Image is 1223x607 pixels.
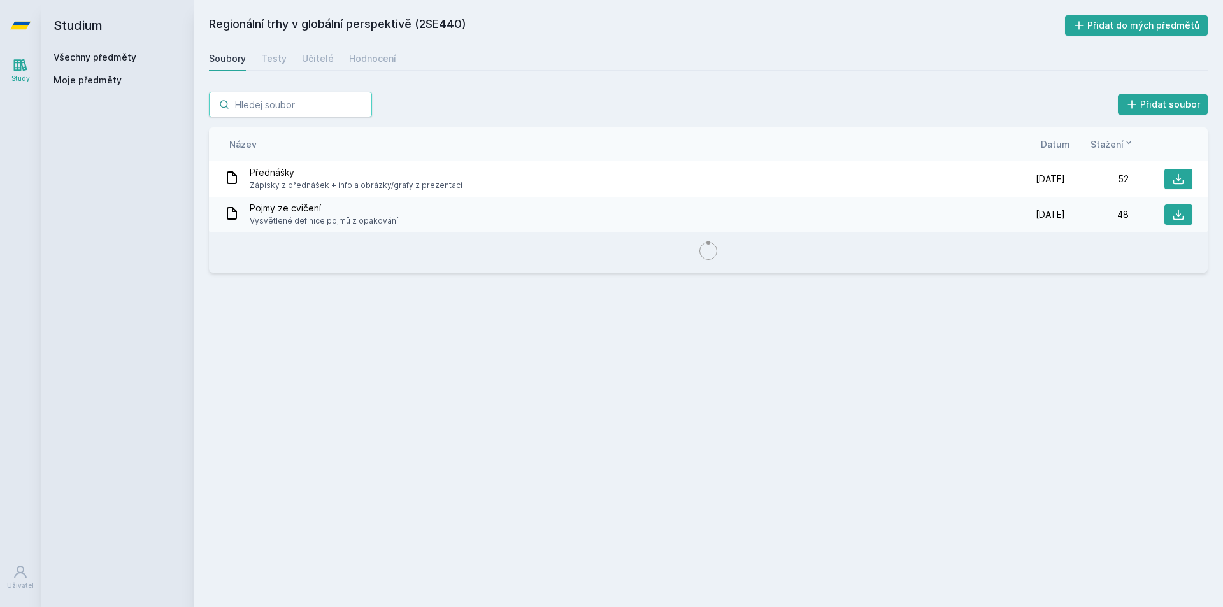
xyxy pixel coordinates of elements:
a: Hodnocení [349,46,396,71]
h2: Regionální trhy v globální perspektivě (2SE440) [209,15,1065,36]
div: 48 [1065,208,1129,221]
button: Název [229,138,257,151]
input: Hledej soubor [209,92,372,117]
button: Datum [1041,138,1070,151]
a: Učitelé [302,46,334,71]
span: [DATE] [1036,208,1065,221]
div: Study [11,74,30,83]
span: [DATE] [1036,173,1065,185]
button: Stažení [1091,138,1134,151]
div: Soubory [209,52,246,65]
span: Moje předměty [54,74,122,87]
a: Soubory [209,46,246,71]
button: Přidat soubor [1118,94,1208,115]
span: Stažení [1091,138,1124,151]
span: Pojmy ze cvičení [250,202,398,215]
a: Testy [261,46,287,71]
div: 52 [1065,173,1129,185]
div: Učitelé [302,52,334,65]
span: Zápisky z přednášek + info a obrázky/grafy z prezentací [250,179,462,192]
div: Testy [261,52,287,65]
span: Vysvětlené definice pojmů z opakování [250,215,398,227]
button: Přidat do mých předmětů [1065,15,1208,36]
div: Uživatel [7,581,34,590]
a: Uživatel [3,558,38,597]
a: Study [3,51,38,90]
div: Hodnocení [349,52,396,65]
a: Všechny předměty [54,52,136,62]
span: Přednášky [250,166,462,179]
